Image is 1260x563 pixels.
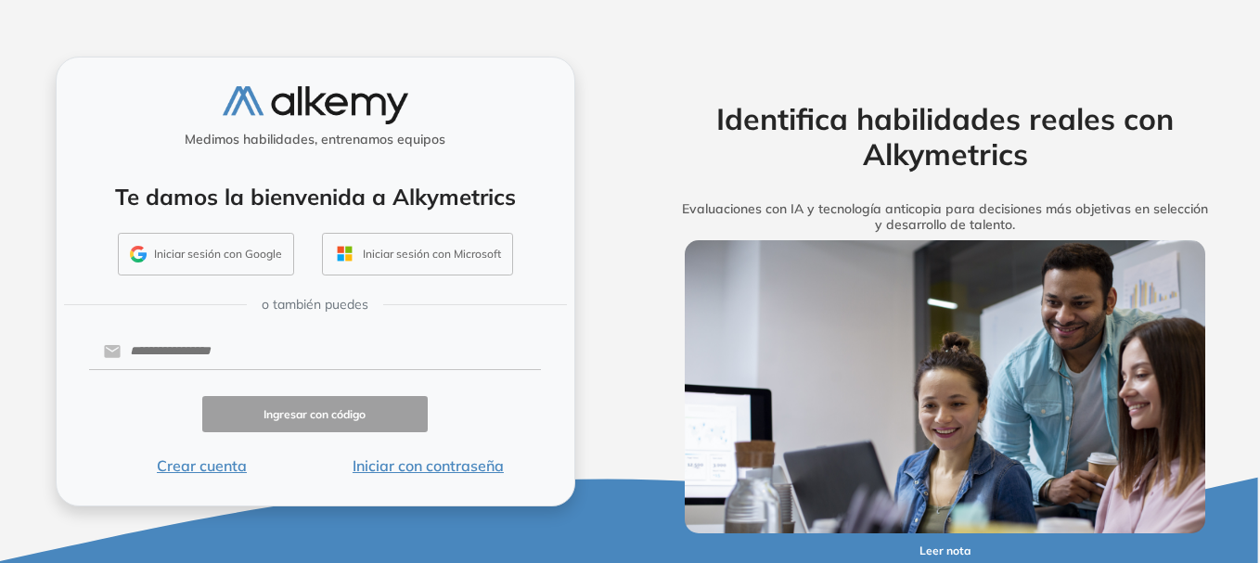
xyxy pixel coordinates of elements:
h5: Evaluaciones con IA y tecnología anticopia para decisiones más objetivas en selección y desarroll... [656,201,1235,233]
h4: Te damos la bienvenida a Alkymetrics [81,184,550,211]
img: OUTLOOK_ICON [334,243,355,264]
h2: Identifica habilidades reales con Alkymetrics [656,101,1235,173]
iframe: Chat Widget [926,348,1260,563]
div: Widget de chat [926,348,1260,563]
img: GMAIL_ICON [130,246,147,262]
h5: Medimos habilidades, entrenamos equipos [64,132,567,147]
img: img-more-info [685,240,1206,533]
button: Iniciar sesión con Microsoft [322,233,513,275]
span: o también puedes [262,295,368,314]
button: Crear cuenta [89,454,315,477]
button: Iniciar sesión con Google [118,233,294,275]
button: Ingresar con código [202,396,429,432]
button: Iniciar con contraseña [315,454,541,477]
img: logo-alkemy [223,86,408,124]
